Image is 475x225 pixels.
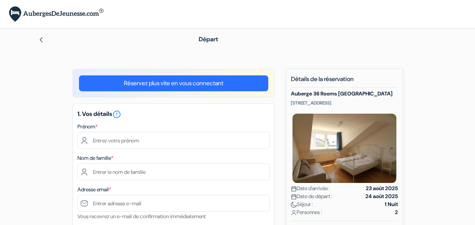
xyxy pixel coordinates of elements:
[395,208,398,216] strong: 2
[112,110,121,118] a: error_outline
[77,213,206,220] small: Vous recevrez un e-mail de confirmation immédiatement
[77,123,97,131] label: Prénom
[77,132,270,149] input: Entrez votre prénom
[77,195,270,212] input: Entrer adresse e-mail
[291,194,297,200] img: calendar.svg
[291,91,398,97] h5: Auberge 36 Rooms [GEOGRAPHIC_DATA]
[385,200,398,208] strong: 1 Nuit
[199,35,218,43] span: Départ
[291,75,398,87] h5: Détails de la réservation
[38,37,44,43] img: left_arrow.svg
[366,184,398,192] strong: 23 août 2025
[291,192,333,200] span: Date de départ :
[291,210,297,216] img: user_icon.svg
[77,110,270,119] h5: 1. Vos détails
[291,186,297,192] img: calendar.svg
[9,6,104,22] img: AubergesDeJeunesse.com
[79,75,268,91] a: Réservez plus vite en vous connectant
[291,100,398,106] p: [STREET_ADDRESS]
[291,208,322,216] span: Personnes :
[112,110,121,119] i: error_outline
[77,186,111,194] label: Adresse email
[77,163,270,180] input: Entrer le nom de famille
[365,192,398,200] strong: 24 août 2025
[291,202,297,208] img: moon.svg
[291,200,313,208] span: Séjour :
[77,154,113,162] label: Nom de famille
[291,184,330,192] span: Date d'arrivée :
